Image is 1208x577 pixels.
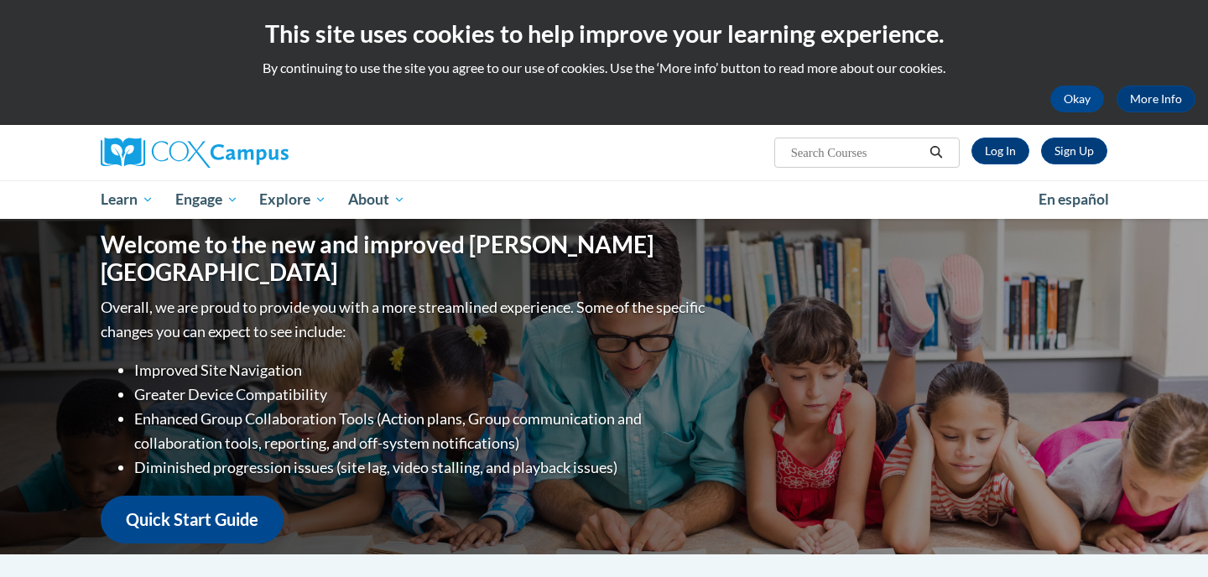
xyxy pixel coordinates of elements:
[101,231,709,287] h1: Welcome to the new and improved [PERSON_NAME][GEOGRAPHIC_DATA]
[13,17,1195,50] h2: This site uses cookies to help improve your learning experience.
[1050,86,1104,112] button: Okay
[1028,182,1120,217] a: En español
[259,190,326,210] span: Explore
[337,180,416,219] a: About
[134,407,709,455] li: Enhanced Group Collaboration Tools (Action plans, Group communication and collaboration tools, re...
[164,180,249,219] a: Engage
[101,138,419,168] a: Cox Campus
[348,190,405,210] span: About
[175,190,238,210] span: Engage
[1117,86,1195,112] a: More Info
[248,180,337,219] a: Explore
[134,382,709,407] li: Greater Device Compatibility
[134,358,709,382] li: Improved Site Navigation
[101,190,154,210] span: Learn
[971,138,1029,164] a: Log In
[90,180,164,219] a: Learn
[101,496,284,543] a: Quick Start Guide
[101,138,289,168] img: Cox Campus
[789,143,924,163] input: Search Courses
[75,180,1132,219] div: Main menu
[1039,190,1109,208] span: En español
[134,455,709,480] li: Diminished progression issues (site lag, video stalling, and playback issues)
[13,59,1195,77] p: By continuing to use the site you agree to our use of cookies. Use the ‘More info’ button to read...
[924,143,949,163] button: Search
[101,295,709,344] p: Overall, we are proud to provide you with a more streamlined experience. Some of the specific cha...
[1041,138,1107,164] a: Register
